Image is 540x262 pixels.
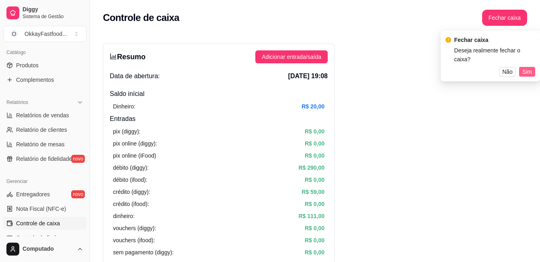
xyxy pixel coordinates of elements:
[3,59,86,72] a: Produtos
[16,76,54,84] span: Complementos
[305,175,324,184] article: R$ 0,00
[113,187,150,196] article: crédito (diggy):
[262,52,321,61] span: Adicionar entrada/saída
[10,30,18,38] span: O
[522,67,532,76] span: Sim
[502,67,513,76] span: Não
[305,248,324,257] article: R$ 0,00
[3,239,86,259] button: Computado
[113,163,149,172] article: débito (diggy):
[288,71,328,81] span: [DATE] 19:08
[3,202,86,215] a: Nota Fiscal (NFC-e)
[16,155,72,163] span: Relatório de fidelidade
[3,175,86,188] div: Gerenciar
[302,102,324,111] article: R$ 20,00
[113,139,157,148] article: pix online (diggy):
[499,67,516,77] button: Não
[113,248,174,257] article: sem pagamento (diggy):
[113,236,155,245] article: vouchers (ifood):
[305,127,324,136] article: R$ 0,00
[16,126,67,134] span: Relatório de clientes
[16,205,66,213] span: Nota Fiscal (NFC-e)
[255,50,328,63] button: Adicionar entrada/saída
[16,219,60,227] span: Controle de caixa
[16,61,39,69] span: Produtos
[3,26,86,42] button: Select a team
[110,89,328,99] h4: Saldo inícial
[23,245,74,253] span: Computado
[16,140,65,148] span: Relatório de mesas
[454,35,535,44] div: Fechar caixa
[103,11,179,24] h2: Controle de caixa
[110,71,160,81] span: Data de abertura:
[305,236,324,245] article: R$ 0,00
[113,151,156,160] article: pix online (iFood)
[110,53,117,60] span: bar-chart
[305,224,324,233] article: R$ 0,00
[6,99,28,106] span: Relatórios
[113,224,156,233] article: vouchers (diggy):
[113,212,135,220] article: dinheiro:
[23,6,83,13] span: Diggy
[110,114,328,124] h4: Entradas
[3,3,86,23] a: DiggySistema de Gestão
[113,200,149,208] article: crédito (ifood):
[3,73,86,86] a: Complementos
[482,10,527,26] button: Fechar caixa
[446,37,451,43] span: exclamation-circle
[113,127,140,136] article: pix (diggy):
[519,67,535,77] button: Sim
[113,102,136,111] article: Dinheiro:
[3,109,86,122] a: Relatórios de vendas
[110,51,146,62] h3: Resumo
[25,30,67,38] div: OkkayFastfood ...
[302,187,324,196] article: R$ 59,00
[3,188,86,201] a: Entregadoresnovo
[16,190,50,198] span: Entregadores
[305,151,324,160] article: R$ 0,00
[3,152,86,165] a: Relatório de fidelidadenovo
[298,212,324,220] article: R$ 111,00
[3,217,86,230] a: Controle de caixa
[454,46,535,64] div: Deseja realmente fechar o caixa?
[23,13,83,20] span: Sistema de Gestão
[16,234,59,242] span: Controle de fiado
[3,123,86,136] a: Relatório de clientes
[113,175,148,184] article: débito (ifood):
[3,138,86,151] a: Relatório de mesas
[3,46,86,59] div: Catálogo
[3,231,86,244] a: Controle de fiado
[298,163,324,172] article: R$ 290,00
[305,200,324,208] article: R$ 0,00
[16,111,69,119] span: Relatórios de vendas
[305,139,324,148] article: R$ 0,00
